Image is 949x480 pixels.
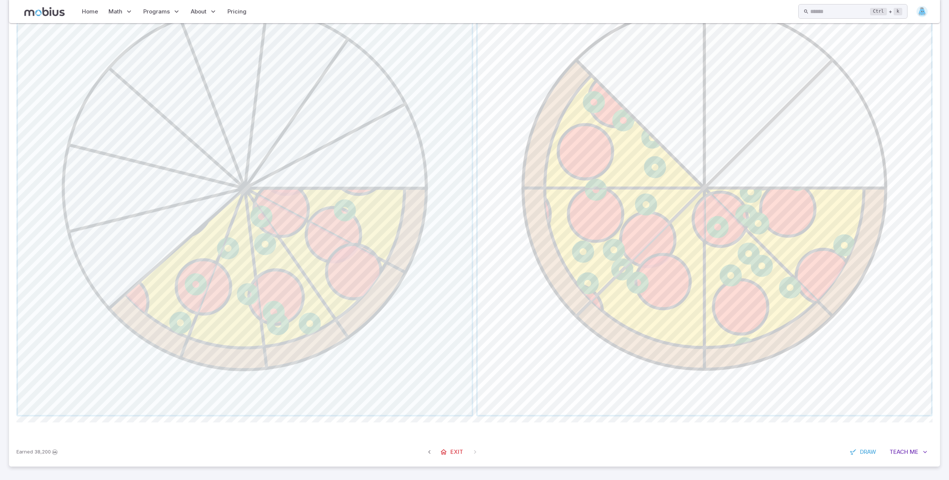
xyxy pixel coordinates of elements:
[16,448,33,456] span: Earned
[894,8,902,15] kbd: k
[16,448,59,456] p: Earn Mobius dollars to buy game boosters
[423,445,436,459] span: Previous Question
[450,448,463,456] span: Exit
[108,7,122,16] span: Math
[34,448,51,456] span: 38,200
[916,6,928,17] img: trapezoid.svg
[860,448,876,456] span: Draw
[910,448,918,456] span: Me
[225,3,249,20] a: Pricing
[191,7,206,16] span: About
[870,7,902,16] div: +
[884,445,933,459] button: TeachMe
[80,3,100,20] a: Home
[436,445,468,459] a: Exit
[870,8,887,15] kbd: Ctrl
[143,7,170,16] span: Programs
[846,445,881,459] button: Draw
[890,448,908,456] span: Teach
[468,445,482,459] span: On Latest Question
